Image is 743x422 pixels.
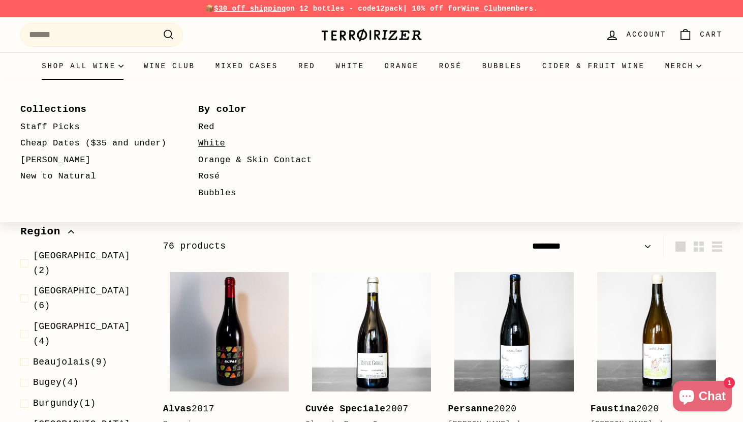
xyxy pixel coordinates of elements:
[33,398,79,408] span: Burgundy
[375,52,429,80] a: Orange
[20,135,169,152] a: Cheap Dates ($35 and under)
[33,321,130,331] span: [GEOGRAPHIC_DATA]
[33,251,130,261] span: [GEOGRAPHIC_DATA]
[472,52,532,80] a: Bubbles
[20,152,169,169] a: [PERSON_NAME]
[163,402,285,416] div: 2017
[672,20,729,50] a: Cart
[33,286,130,296] span: [GEOGRAPHIC_DATA]
[134,52,205,80] a: Wine Club
[305,404,386,414] b: Cuvée Speciale
[429,52,472,80] a: Rosé
[33,377,61,387] span: Bugey
[448,402,570,416] div: 2020
[591,404,636,414] b: Faustina
[448,404,493,414] b: Persanne
[20,221,147,248] button: Region
[205,52,288,80] a: Mixed Cases
[214,5,286,13] span: $30 off shipping
[198,168,347,185] a: Rosé
[33,355,107,370] span: (9)
[33,284,147,313] span: (6)
[198,152,347,169] a: Orange & Skin Contact
[198,119,347,136] a: Red
[32,52,134,80] summary: Shop all wine
[655,52,711,80] summary: Merch
[305,402,427,416] div: 2007
[20,119,169,136] a: Staff Picks
[33,375,79,390] span: (4)
[627,29,666,40] span: Account
[326,52,375,80] a: White
[700,29,723,40] span: Cart
[461,5,502,13] a: Wine Club
[670,381,735,414] inbox-online-store-chat: Shopify online store chat
[198,135,347,152] a: White
[20,168,169,185] a: New to Natural
[20,100,169,118] a: Collections
[20,223,68,240] span: Region
[33,396,96,411] span: (1)
[376,5,403,13] strong: 12pack
[163,404,192,414] b: Alvas
[33,319,147,349] span: (4)
[599,20,672,50] a: Account
[198,100,347,118] a: By color
[163,239,443,254] div: 76 products
[33,357,90,367] span: Beaujolais
[288,52,326,80] a: Red
[591,402,713,416] div: 2020
[20,3,723,14] p: 📦 on 12 bottles - code | 10% off for members.
[532,52,655,80] a: Cider & Fruit Wine
[198,185,347,202] a: Bubbles
[33,249,147,278] span: (2)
